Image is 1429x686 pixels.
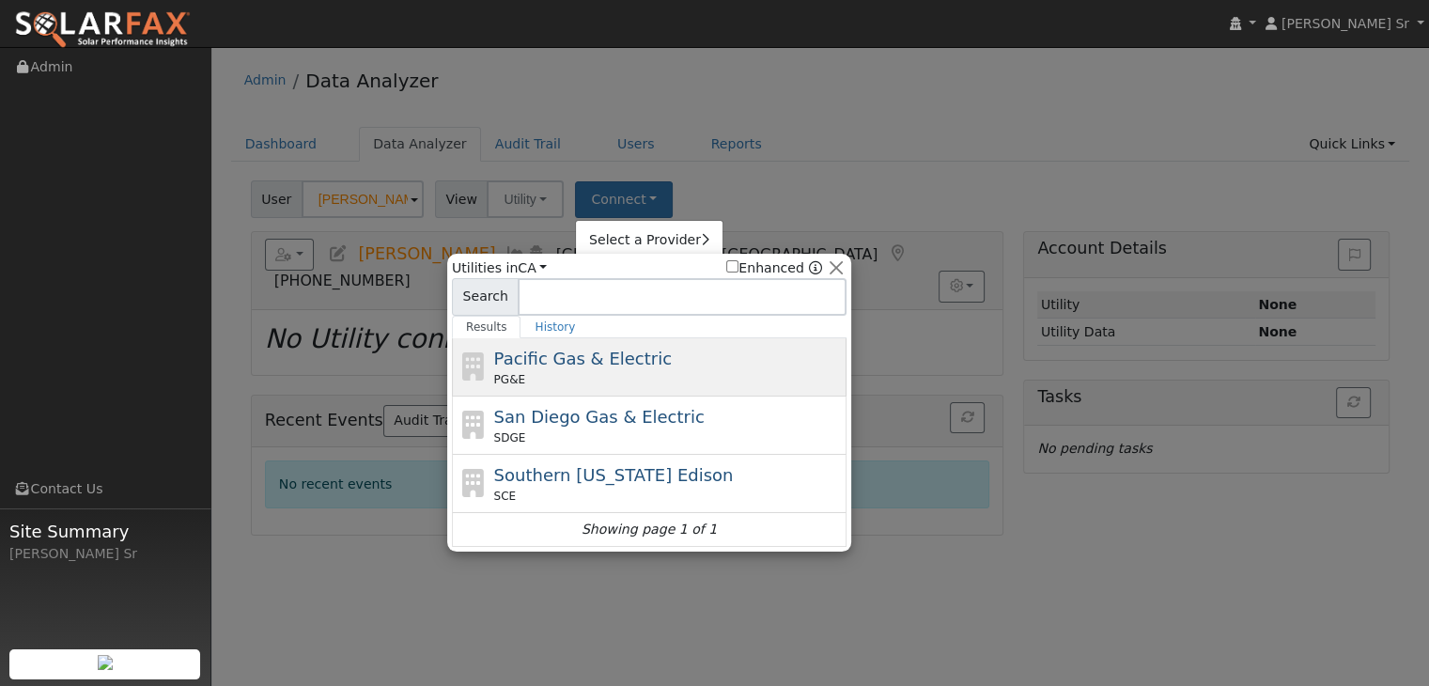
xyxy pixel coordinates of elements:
a: Select a Provider [576,227,722,254]
img: SolarFax [14,10,191,50]
a: History [520,316,589,338]
span: Search [452,278,519,316]
span: SCE [494,488,517,505]
span: Utilities in [452,258,547,278]
span: Southern [US_STATE] Edison [494,465,734,485]
a: CA [518,260,547,275]
span: Pacific Gas & Electric [494,349,672,368]
span: [PERSON_NAME] Sr [1281,16,1409,31]
input: Enhanced [726,260,738,273]
span: San Diego Gas & Electric [494,407,705,427]
span: Show enhanced providers [726,258,822,278]
span: SDGE [494,429,526,446]
i: Showing page 1 of 1 [582,520,717,539]
span: Site Summary [9,519,201,544]
a: Results [452,316,521,338]
span: PG&E [494,371,525,388]
label: Enhanced [726,258,804,278]
a: Enhanced Providers [809,260,822,275]
div: [PERSON_NAME] Sr [9,544,201,564]
img: retrieve [98,655,113,670]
